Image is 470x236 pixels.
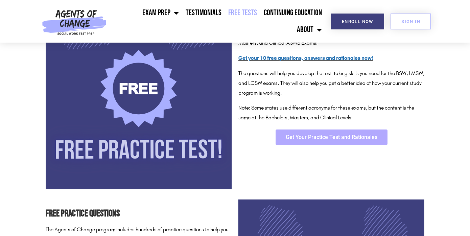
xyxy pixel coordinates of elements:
[293,21,325,38] a: About
[331,14,384,29] a: Enroll Now
[238,103,424,123] p: Note: Some states use different acronyms for these exams, but the content is the same at the Bach...
[225,4,260,21] a: Free Tests
[260,4,325,21] a: Continuing Education
[110,4,325,38] nav: Menu
[46,206,232,221] h2: Free Practice Questions
[182,4,225,21] a: Testimonials
[238,55,373,61] a: Get your 10 free questions, answers and rationales now!
[401,19,420,24] span: SIGN IN
[286,135,377,140] span: Get Your Practice Test and Rationales
[276,129,387,145] a: Get Your Practice Test and Rationales
[139,4,182,21] a: Exam Prep
[238,69,424,98] p: The questions will help you develop the test-taking skills you need for the BSW, LMSW, and LCSW e...
[342,19,373,24] span: Enroll Now
[391,14,431,29] a: SIGN IN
